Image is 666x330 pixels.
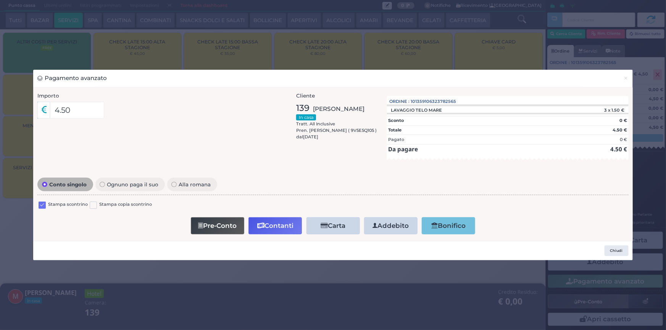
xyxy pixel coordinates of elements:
button: Bonifico [422,217,475,234]
span: × [624,74,629,82]
button: Contanti [248,217,302,234]
strong: Totale [388,127,402,133]
div: LAVAGGIO TELO MARE [387,107,446,113]
button: Chiudi [605,245,629,256]
small: In casa [296,114,316,120]
span: 101359106323782565 [411,98,456,105]
strong: 0 € [619,118,627,123]
label: Importo [37,92,59,99]
div: 3 x 1.50 € [568,107,628,113]
label: Stampa copia scontrino [99,201,152,208]
button: Addebito [364,217,418,234]
span: [PERSON_NAME] [313,104,364,113]
label: Stampa scontrino [48,201,88,208]
span: Ognuno paga il suo [105,182,161,187]
span: Ordine : [390,98,410,105]
button: Chiudi [619,70,632,87]
strong: 4.50 € [613,127,627,133]
button: Carta [306,217,360,234]
div: Pagato [388,136,404,143]
strong: Da pagare [388,145,418,153]
div: Tratt. All Inclusive Pren. [PERSON_NAME] ( 9V5E5Q105 ) dal [296,102,377,140]
input: Es. 30.99 [50,102,105,119]
span: 139 [296,102,310,115]
h3: Pagamento avanzato [37,74,107,83]
span: Alla romana [177,182,213,187]
strong: 4.50 € [610,145,627,153]
span: [DATE] [303,134,318,140]
button: Pre-Conto [191,217,244,234]
label: Cliente [296,92,315,99]
strong: Sconto [388,118,404,123]
span: Conto singolo [47,182,89,187]
div: 0 € [620,136,627,143]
